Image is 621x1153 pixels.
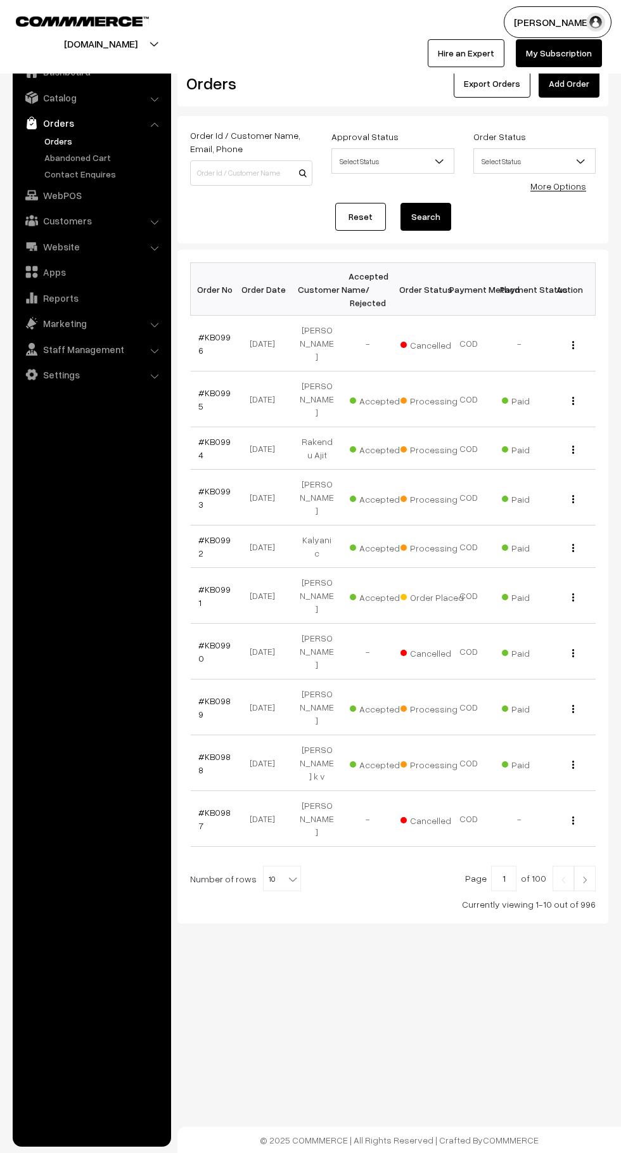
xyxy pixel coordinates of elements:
[474,150,595,172] span: Select Status
[444,525,494,568] td: COD
[350,489,413,506] span: Accepted
[198,807,231,831] a: #KB0987
[20,28,182,60] button: [DOMAIN_NAME]
[572,761,574,769] img: Menu
[291,624,342,680] td: [PERSON_NAME]
[444,735,494,791] td: COD
[291,316,342,371] td: [PERSON_NAME]
[400,391,464,408] span: Processing
[335,203,386,231] a: Reset
[291,427,342,470] td: Rakendu Ajit
[465,873,487,884] span: Page
[444,263,494,316] th: Payment Method
[502,699,565,716] span: Paid
[400,335,464,352] span: Cancelled
[502,755,565,771] span: Paid
[502,391,565,408] span: Paid
[198,584,231,608] a: #KB0991
[241,427,291,470] td: [DATE]
[502,489,565,506] span: Paid
[198,436,231,460] a: #KB0994
[16,16,149,26] img: COMMMERCE
[332,150,453,172] span: Select Status
[342,791,393,847] td: -
[291,680,342,735] td: [PERSON_NAME]
[428,39,504,67] a: Hire an Expert
[241,791,291,847] td: [DATE]
[16,363,167,386] a: Settings
[263,866,301,891] span: 10
[41,134,167,148] a: Orders
[400,203,451,231] button: Search
[400,755,464,771] span: Processing
[190,160,312,186] input: Order Id / Customer Name / Customer Email / Customer Phone
[572,544,574,552] img: Menu
[241,624,291,680] td: [DATE]
[516,39,602,67] a: My Subscription
[41,151,167,164] a: Abandoned Cart
[545,263,596,316] th: Action
[291,791,342,847] td: [PERSON_NAME]
[502,588,565,604] span: Paid
[198,640,231,664] a: #KB0990
[16,235,167,258] a: Website
[350,588,413,604] span: Accepted
[444,427,494,470] td: COD
[16,338,167,361] a: Staff Management
[198,751,231,775] a: #KB0988
[16,112,167,134] a: Orders
[331,148,454,174] span: Select Status
[558,876,569,884] img: Left
[572,816,574,825] img: Menu
[350,755,413,771] span: Accepted
[241,525,291,568] td: [DATE]
[191,263,241,316] th: Order No
[41,167,167,181] a: Contact Enquires
[393,263,444,316] th: Order Status
[16,287,167,309] a: Reports
[291,525,342,568] td: Kalyani c
[331,130,399,143] label: Approval Status
[572,446,574,454] img: Menu
[400,588,464,604] span: Order Placed
[16,86,167,109] a: Catalog
[342,316,393,371] td: -
[190,872,257,886] span: Number of rows
[241,371,291,427] td: [DATE]
[350,538,413,555] span: Accepted
[494,791,545,847] td: -
[342,624,393,680] td: -
[198,534,231,558] a: #KB0992
[473,130,526,143] label: Order Status
[241,470,291,525] td: [DATE]
[444,568,494,624] td: COD
[444,680,494,735] td: COD
[198,387,231,411] a: #KB0995
[572,397,574,405] img: Menu
[444,470,494,525] td: COD
[400,699,464,716] span: Processing
[586,13,605,32] img: user
[502,643,565,660] span: Paid
[291,568,342,624] td: [PERSON_NAME]
[16,261,167,283] a: Apps
[400,811,464,827] span: Cancelled
[400,643,464,660] span: Cancelled
[400,538,464,555] span: Processing
[504,6,611,38] button: [PERSON_NAME]…
[16,209,167,232] a: Customers
[177,1127,621,1153] footer: © 2025 COMMMERCE | All Rights Reserved | Crafted By
[190,898,596,911] div: Currently viewing 1-10 out of 996
[444,316,494,371] td: COD
[198,486,231,510] a: #KB0993
[400,440,464,456] span: Processing
[400,489,464,506] span: Processing
[572,649,574,657] img: Menu
[350,440,413,456] span: Accepted
[502,440,565,456] span: Paid
[572,495,574,503] img: Menu
[579,876,591,884] img: Right
[241,735,291,791] td: [DATE]
[483,1135,539,1145] a: COMMMERCE
[291,263,342,316] th: Customer Name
